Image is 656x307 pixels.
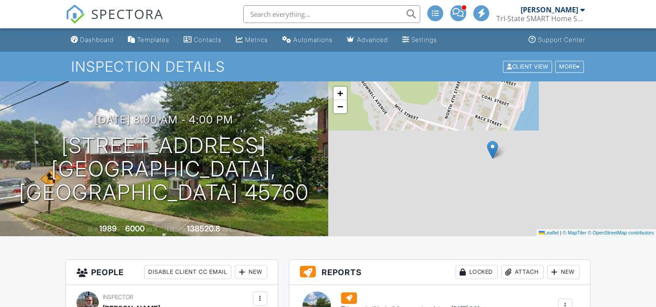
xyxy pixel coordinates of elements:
[539,230,559,235] a: Leaflet
[187,224,220,233] div: 138520.8
[555,61,584,73] div: More
[547,265,579,279] div: New
[91,4,164,23] span: SPECTORA
[180,32,225,48] a: Contacts
[137,36,169,43] div: Templates
[279,32,336,48] a: Automations (Advanced)
[222,226,233,233] span: sq.ft.
[502,63,554,69] a: Client View
[95,114,233,126] h3: [DATE] 8:00 am - 4:00 pm
[99,224,117,233] div: 1989
[245,36,268,43] div: Metrics
[88,226,98,233] span: Built
[103,294,133,300] span: Inspector
[588,230,654,235] a: © OpenStreetMap contributors
[343,32,391,48] a: Advanced
[14,134,314,204] h1: [STREET_ADDRESS] [GEOGRAPHIC_DATA], [GEOGRAPHIC_DATA] 45760
[357,36,388,43] div: Advanced
[456,265,498,279] div: Locked
[144,265,231,279] div: Disable Client CC Email
[538,36,585,43] div: Support Center
[496,14,585,23] div: TrI-State SMART Home Solutions LLC
[337,101,343,112] span: −
[146,226,158,233] span: sq. ft.
[334,100,347,113] a: Zoom out
[235,265,267,279] div: New
[194,36,222,43] div: Contacts
[334,87,347,100] a: Zoom in
[293,36,333,43] div: Automations
[525,32,589,48] a: Support Center
[411,36,437,43] div: Settings
[124,32,173,48] a: Templates
[289,260,590,285] h3: Reports
[501,265,544,279] div: Attach
[167,226,185,233] span: Lot Size
[563,230,587,235] a: © MapTiler
[487,141,498,159] img: Marker
[337,88,343,99] span: +
[67,32,117,48] a: Dashboard
[125,224,145,233] div: 6000
[80,36,114,43] div: Dashboard
[71,59,585,74] h1: Inspection Details
[66,260,277,285] h3: People
[399,32,441,48] a: Settings
[560,230,561,235] span: |
[65,4,85,24] img: The Best Home Inspection Software - Spectora
[232,32,272,48] a: Metrics
[503,61,552,73] div: Client View
[65,12,164,31] a: SPECTORA
[521,5,578,14] div: [PERSON_NAME]
[243,5,420,23] input: Search everything...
